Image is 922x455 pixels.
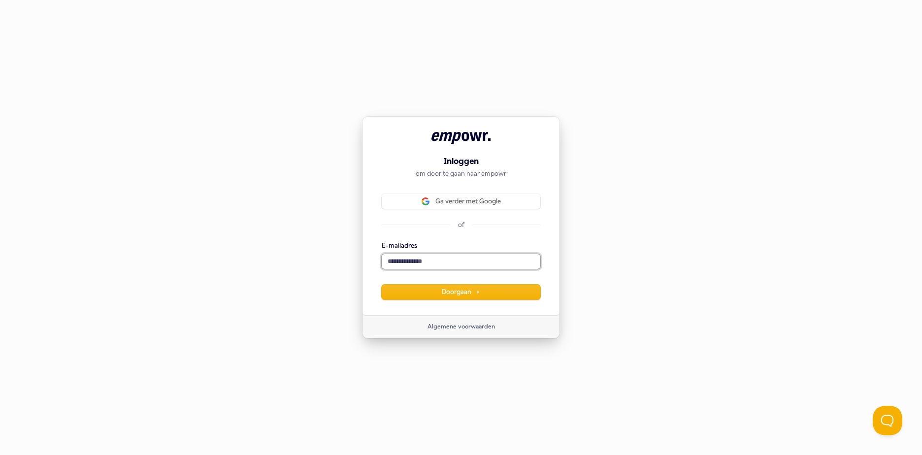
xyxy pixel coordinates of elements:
button: Sign in with GoogleGa verder met Google [382,194,540,209]
p: of [458,221,464,229]
a: Algemene voorwaarden [428,323,495,331]
p: om door te gaan naar empowr [382,169,540,178]
span: Ga verder met Google [435,197,501,206]
img: empowr [431,132,491,144]
img: Sign in with Google [422,197,429,205]
iframe: Help Scout Beacon - Open [873,406,902,435]
button: Doorgaan [382,285,540,299]
h1: Inloggen [382,156,540,167]
label: E-mailadres [382,241,417,250]
span: Doorgaan [442,288,480,296]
